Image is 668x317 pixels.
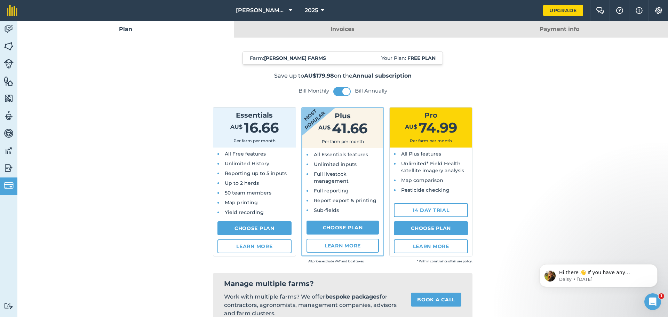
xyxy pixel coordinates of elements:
[233,138,276,143] span: Per farm per month
[394,239,468,253] a: Learn more
[407,55,436,61] strong: Free plan
[529,249,668,298] iframe: Intercom notifications message
[394,221,468,235] a: Choose Plan
[17,21,234,38] a: Plan
[307,221,379,235] a: Choose Plan
[451,259,472,263] a: fair use policy
[217,221,292,235] a: Choose Plan
[314,188,349,194] span: Full reporting
[314,207,339,213] span: Sub-fields
[615,7,624,14] img: A question mark icon
[424,111,437,119] span: Pro
[299,87,329,94] label: Bill Monthly
[335,112,351,120] span: Plus
[7,5,17,16] img: fieldmargin Logo
[659,293,664,299] span: 1
[405,124,417,130] span: AU$
[325,293,380,300] strong: bespoke packages
[451,21,668,38] a: Payment info
[644,293,661,310] iframe: Intercom live chat
[322,139,364,144] span: Per farm per month
[225,199,258,206] span: Map printing
[236,6,286,15] span: [PERSON_NAME] FARMS
[596,7,604,14] img: Two speech bubbles overlapping with the left bubble in the forefront
[401,151,441,157] span: All Plus features
[4,24,14,34] img: svg+xml;base64,PD94bWwgdmVyc2lvbj0iMS4wIiBlbmNvZGluZz0idXRmLTgiPz4KPCEtLSBHZW5lcmF0b3I6IEFkb2JlIE...
[4,76,14,86] img: svg+xml;base64,PHN2ZyB4bWxucz0iaHR0cDovL3d3dy53My5vcmcvMjAwMC9zdmciIHdpZHRoPSI1NiIgaGVpZ2h0PSI2MC...
[305,6,318,15] span: 2025
[401,160,464,174] span: Unlimited* Field Health satellite imagery analysis
[381,55,436,62] span: Your Plan:
[166,72,520,80] p: Save up to on the
[224,279,461,288] h2: Manage multiple farms?
[411,293,461,307] a: Book a call
[4,181,14,190] img: svg+xml;base64,PD94bWwgdmVyc2lvbj0iMS4wIiBlbmNvZGluZz0idXRmLTgiPz4KPCEtLSBHZW5lcmF0b3I6IEFkb2JlIE...
[264,55,326,61] strong: [PERSON_NAME] FARMS
[304,72,334,79] strong: AU$179.98
[4,128,14,138] img: svg+xml;base64,PD94bWwgdmVyc2lvbj0iMS4wIiBlbmNvZGluZz0idXRmLTgiPz4KPCEtLSBHZW5lcmF0b3I6IEFkb2JlIE...
[217,239,292,253] a: Learn more
[352,72,412,79] strong: Annual subscription
[654,7,663,14] img: A cog icon
[4,93,14,104] img: svg+xml;base64,PHN2ZyB4bWxucz0iaHR0cDovL3d3dy53My5vcmcvMjAwMC9zdmciIHdpZHRoPSI1NiIgaGVpZ2h0PSI2MC...
[314,171,349,184] span: Full livestock management
[225,180,259,186] span: Up to 2 herds
[4,111,14,121] img: svg+xml;base64,PD94bWwgdmVyc2lvbj0iMS4wIiBlbmNvZGluZz0idXRmLTgiPz4KPCEtLSBHZW5lcmF0b3I6IEFkb2JlIE...
[4,303,14,309] img: svg+xml;base64,PD94bWwgdmVyc2lvbj0iMS4wIiBlbmNvZGluZz0idXRmLTgiPz4KPCEtLSBHZW5lcmF0b3I6IEFkb2JlIE...
[394,203,468,217] a: 14 day trial
[314,197,376,204] span: Report export & printing
[250,55,326,62] span: Farm :
[225,209,264,215] span: Yield recording
[636,6,643,15] img: svg+xml;base64,PHN2ZyB4bWxucz0iaHR0cDovL3d3dy53My5vcmcvMjAwMC9zdmciIHdpZHRoPSIxNyIgaGVpZ2h0PSIxNy...
[234,21,451,38] a: Invoices
[230,124,242,130] span: AU$
[332,120,367,137] span: 41.66
[225,151,266,157] span: All Free features
[256,258,364,265] small: All prices exclude VAT and local taxes.
[401,187,450,193] span: Pesticide checking
[401,177,443,183] span: Map comparison
[236,111,273,119] span: Essentials
[4,145,14,156] img: svg+xml;base64,PD94bWwgdmVyc2lvbj0iMS4wIiBlbmNvZGluZz0idXRmLTgiPz4KPCEtLSBHZW5lcmF0b3I6IEFkb2JlIE...
[314,151,368,158] span: All Essentials features
[4,59,14,69] img: svg+xml;base64,PD94bWwgdmVyc2lvbj0iMS4wIiBlbmNvZGluZz0idXRmLTgiPz4KPCEtLSBHZW5lcmF0b3I6IEFkb2JlIE...
[4,163,14,173] img: svg+xml;base64,PD94bWwgdmVyc2lvbj0iMS4wIiBlbmNvZGluZz0idXRmLTgiPz4KPCEtLSBHZW5lcmF0b3I6IEFkb2JlIE...
[4,41,14,51] img: svg+xml;base64,PHN2ZyB4bWxucz0iaHR0cDovL3d3dy53My5vcmcvMjAwMC9zdmciIHdpZHRoPSI1NiIgaGVpZ2h0PSI2MC...
[244,119,279,136] span: 16.66
[307,239,379,253] a: Learn more
[225,170,287,176] span: Reporting up to 5 inputs
[225,160,269,167] span: Unlimited History
[281,88,339,141] strong: Most popular
[419,119,457,136] span: 74.99
[364,258,472,265] small: * Within constraints of .
[314,161,357,167] span: Unlimited inputs
[543,5,583,16] a: Upgrade
[225,190,271,196] span: 50 team members
[410,138,452,143] span: Per farm per month
[318,124,331,131] span: AU$
[355,87,387,94] label: Bill Annually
